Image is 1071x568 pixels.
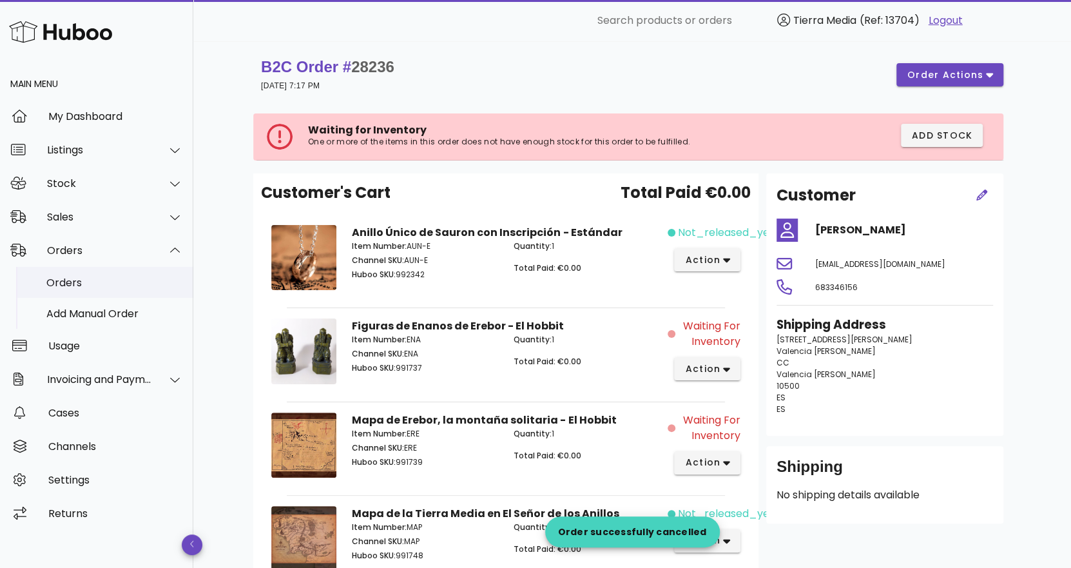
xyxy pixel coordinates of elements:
span: Tierra Media [793,13,856,28]
h3: Shipping Address [777,316,993,334]
div: Listings [47,144,152,156]
span: action [684,253,720,267]
p: 992342 [352,269,498,280]
div: Orders [47,244,152,257]
span: CC [777,357,789,368]
small: [DATE] 7:17 PM [261,81,320,90]
strong: B2C Order # [261,58,394,75]
strong: Mapa de Erebor, la montaña solitaria - El Hobbit [352,413,616,427]
strong: Mapa de la Tierra Media en El Señor de los Anillos [352,506,619,521]
div: Orders [46,277,183,289]
span: Channel SKU: [352,255,404,266]
span: Huboo SKU: [352,456,396,467]
div: Settings [48,474,183,486]
p: 1 [514,240,660,252]
span: Huboo SKU: [352,362,396,373]
span: ES [777,404,786,415]
p: One or more of the items in this order does not have enough stock for this order to be fulfilled. [308,137,764,147]
strong: Anillo Único de Sauron con Inscripción - Estándar [352,225,622,240]
p: ENA [352,334,498,346]
button: action [674,357,740,380]
p: 1 [514,334,660,346]
span: Huboo SKU: [352,269,396,280]
span: Waiting for Inventory [678,413,740,444]
p: ENA [352,348,498,360]
span: Item Number: [352,334,407,345]
p: MAP [352,522,498,533]
span: Total Paid: €0.00 [514,262,581,273]
span: Valencia [PERSON_NAME] [777,369,876,380]
span: Add Stock [911,129,973,142]
p: 1 [514,428,660,440]
span: Quantity: [514,240,552,251]
span: Channel SKU: [352,348,404,359]
span: Huboo SKU: [352,550,396,561]
p: AUN-E [352,255,498,266]
div: Returns [48,507,183,520]
a: Logout [929,13,963,28]
span: (Ref: 13704) [860,13,920,28]
span: Valencia [PERSON_NAME] [777,346,876,357]
span: order actions [907,68,984,82]
span: Channel SKU: [352,442,404,453]
span: Item Number: [352,428,407,439]
span: Item Number: [352,240,407,251]
div: Channels [48,440,183,453]
span: Quantity: [514,334,552,345]
img: Huboo Logo [9,18,112,46]
p: ERE [352,428,498,440]
span: Quantity: [514,428,552,439]
span: Total Paid: €0.00 [514,544,581,554]
span: not_released_yet [678,506,774,522]
span: Total Paid: €0.00 [514,356,581,367]
div: Stock [47,177,152,190]
span: [STREET_ADDRESS][PERSON_NAME] [777,334,912,345]
p: MAP [352,536,498,547]
div: Usage [48,340,183,352]
span: Channel SKU: [352,536,404,547]
button: action [674,451,740,475]
span: [EMAIL_ADDRESS][DOMAIN_NAME] [815,259,945,269]
span: Item Number: [352,522,407,533]
span: Quantity: [514,522,552,533]
p: 991737 [352,362,498,374]
span: Waiting for Inventory [678,318,740,349]
button: Add Stock [901,124,983,147]
div: Sales [47,211,152,223]
span: action [684,362,720,376]
img: Product Image [271,225,336,290]
span: ES [777,392,786,403]
div: Order successfully cancelled [545,525,720,538]
p: ERE [352,442,498,454]
div: Invoicing and Payments [47,373,152,386]
p: 991739 [352,456,498,468]
span: 28236 [351,58,394,75]
img: Product Image [271,413,336,478]
button: order actions [896,63,1003,86]
div: My Dashboard [48,110,183,122]
h4: [PERSON_NAME] [815,222,993,238]
h2: Customer [777,184,856,207]
strong: Figuras de Enanos de Erebor - El Hobbit [352,318,564,333]
span: 683346156 [815,282,858,293]
span: action [684,456,720,469]
div: Add Manual Order [46,308,183,320]
span: Waiting for Inventory [308,122,427,137]
div: Cases [48,407,183,419]
p: No shipping details available [777,487,993,503]
span: Total Paid €0.00 [621,181,751,204]
p: AUN-E [352,240,498,252]
span: not_released_yet [678,225,774,240]
button: action [674,248,740,271]
p: 991748 [352,550,498,562]
span: Total Paid: €0.00 [514,450,581,461]
img: Product Image [271,318,336,384]
span: Customer's Cart [261,181,391,204]
p: 1 [514,522,660,533]
span: 10500 [777,380,800,391]
div: Shipping [777,456,993,487]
